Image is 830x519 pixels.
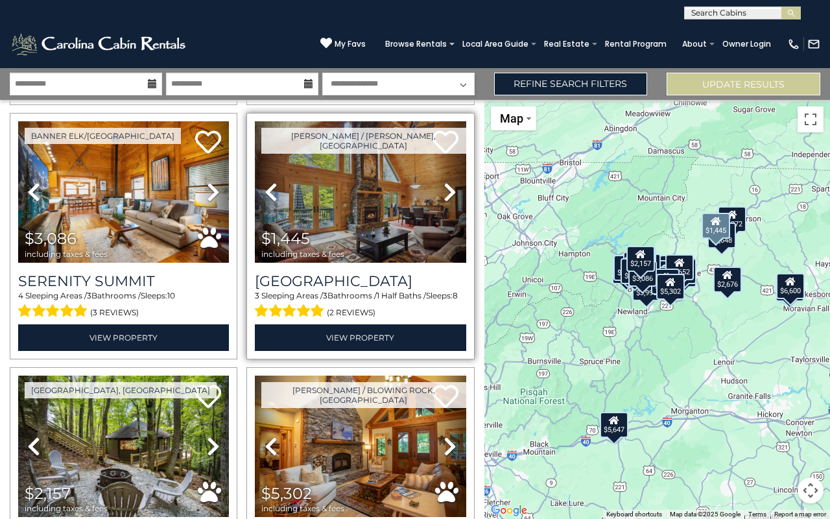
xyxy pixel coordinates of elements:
span: Map [500,112,523,125]
span: 3 [87,291,91,300]
span: (3 reviews) [90,304,139,321]
a: Terms (opens in new tab) [748,511,766,518]
div: $3,086 [629,261,658,287]
a: [GEOGRAPHIC_DATA], [GEOGRAPHIC_DATA] [25,382,217,398]
a: Real Estate [538,35,596,53]
img: phone-regular-white.png [787,38,800,51]
button: Map camera controls [798,477,824,503]
span: 8 [453,291,458,300]
span: My Favs [335,38,366,50]
button: Change map style [491,106,536,130]
span: 3 [255,291,259,300]
span: $5,302 [261,484,312,503]
a: [GEOGRAPHIC_DATA] [255,272,466,290]
img: thumbnail_163269168.jpeg [255,376,466,517]
img: thumbnail_167191056.jpeg [18,121,229,263]
h3: Creekside Hideaway [255,272,466,290]
div: $3,449 [612,258,641,284]
span: 1 Half Baths / [377,291,426,300]
a: My Favs [320,37,366,51]
div: $2,652 [666,254,694,280]
div: $3,901 [623,252,652,278]
span: $3,086 [25,229,77,248]
img: Google [488,502,530,519]
div: $2,676 [713,267,742,293]
a: Refine Search Filters [494,73,648,95]
span: $1,445 [261,229,310,248]
span: including taxes & fees [261,250,344,258]
img: thumbnail_167080979.jpeg [18,376,229,517]
span: including taxes & fees [25,504,108,513]
img: White-1-2.png [10,31,189,57]
a: Banner Elk/[GEOGRAPHIC_DATA] [25,128,181,144]
div: $6,600 [777,273,805,299]
div: $1,272 [718,206,746,232]
div: $3,996 [632,275,661,301]
div: Sleeping Areas / Bathrooms / Sleeps: [18,290,229,321]
div: $1,920 [613,255,642,281]
a: Owner Login [716,35,777,53]
span: 10 [167,291,175,300]
a: View Property [18,324,229,351]
div: $5,647 [600,412,628,438]
button: Update Results [667,73,820,95]
span: Map data ©2025 Google [670,511,741,518]
div: $5,302 [656,274,685,300]
img: mail-regular-white.png [807,38,820,51]
a: About [676,35,713,53]
span: (2 reviews) [327,304,375,321]
span: 4 [18,291,23,300]
span: 3 [323,291,327,300]
div: $5,819 [652,269,680,295]
div: Sleeping Areas / Bathrooms / Sleeps: [255,290,466,321]
a: Browse Rentals [379,35,453,53]
a: Local Area Guide [456,35,535,53]
a: [PERSON_NAME] / [PERSON_NAME], [GEOGRAPHIC_DATA] [261,128,466,154]
a: View Property [255,324,466,351]
a: Serenity Summit [18,272,229,290]
a: Open this area in Google Maps (opens a new window) [488,502,530,519]
span: $2,157 [25,484,71,503]
div: $2,157 [627,246,656,272]
a: [PERSON_NAME] / Blowing Rock, [GEOGRAPHIC_DATA] [261,382,466,408]
a: Rental Program [599,35,673,53]
span: including taxes & fees [261,504,344,513]
a: Report a map error [774,511,826,518]
button: Keyboard shortcuts [606,510,662,519]
button: Toggle fullscreen view [798,106,824,132]
div: $1,445 [702,213,730,239]
span: including taxes & fees [25,250,108,258]
div: $4,219 [621,258,649,284]
img: thumbnail_167346093.jpeg [255,121,466,263]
